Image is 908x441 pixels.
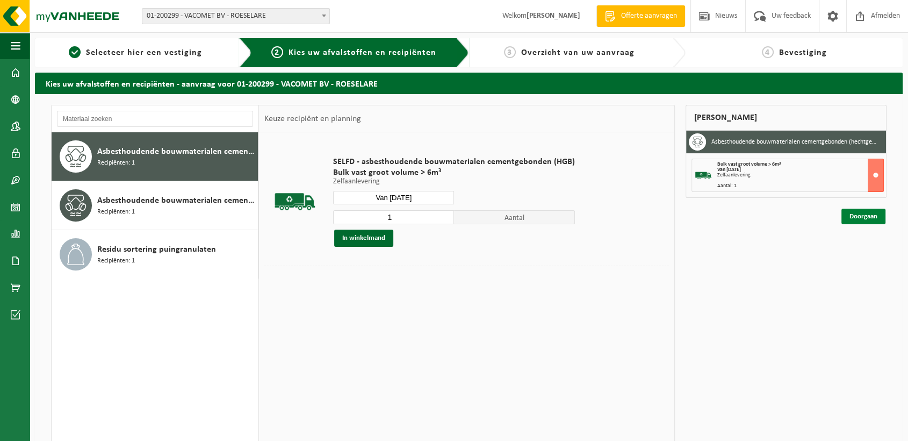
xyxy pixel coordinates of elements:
span: Bevestiging [779,48,827,57]
span: Recipiënten: 1 [97,256,135,266]
span: Asbesthoudende bouwmaterialen cementgebonden met isolatie(hechtgebonden) [97,194,255,207]
button: In winkelmand [334,230,393,247]
span: 2 [271,46,283,58]
a: Doorgaan [841,209,885,224]
span: 01-200299 - VACOMET BV - ROESELARE [142,8,330,24]
span: Overzicht van uw aanvraag [521,48,635,57]
span: Aantal [454,210,575,224]
span: Selecteer hier een vestiging [86,48,202,57]
span: Bulk vast groot volume > 6m³ [333,167,575,178]
div: Aantal: 1 [717,183,883,189]
a: 1Selecteer hier een vestiging [40,46,230,59]
h2: Kies uw afvalstoffen en recipiënten - aanvraag voor 01-200299 - VACOMET BV - ROESELARE [35,73,903,94]
a: Offerte aanvragen [596,5,685,27]
div: Zelfaanlevering [717,173,883,178]
div: Keuze recipiënt en planning [259,105,366,132]
button: Asbesthoudende bouwmaterialen cementgebonden (hechtgebonden) Recipiënten: 1 [52,132,258,181]
span: Bulk vast groot volume > 6m³ [717,161,781,167]
input: Materiaal zoeken [57,111,253,127]
span: Offerte aanvragen [618,11,680,22]
span: Recipiënten: 1 [97,158,135,168]
span: Recipiënten: 1 [97,207,135,217]
p: Zelfaanlevering [333,178,575,186]
span: Asbesthoudende bouwmaterialen cementgebonden (hechtgebonden) [97,145,255,158]
span: 3 [504,46,516,58]
h3: Asbesthoudende bouwmaterialen cementgebonden (hechtgebonden) [711,133,878,151]
div: [PERSON_NAME] [686,105,887,131]
strong: Van [DATE] [717,167,741,173]
strong: [PERSON_NAME] [527,12,580,20]
span: Residu sortering puingranulaten [97,243,216,256]
span: 01-200299 - VACOMET BV - ROESELARE [142,9,329,24]
span: SELFD - asbesthoudende bouwmaterialen cementgebonden (HGB) [333,157,575,167]
span: 1 [69,46,81,58]
button: Residu sortering puingranulaten Recipiënten: 1 [52,230,258,279]
span: Kies uw afvalstoffen en recipiënten [289,48,436,57]
span: 4 [762,46,774,58]
input: Selecteer datum [333,191,454,204]
button: Asbesthoudende bouwmaterialen cementgebonden met isolatie(hechtgebonden) Recipiënten: 1 [52,181,258,230]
